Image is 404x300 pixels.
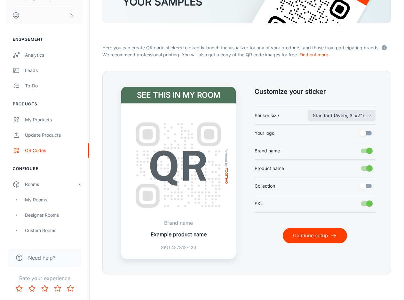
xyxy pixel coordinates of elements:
a: Find out more. [299,52,329,57]
span: SKU [255,200,264,207]
div: Analytics [25,52,83,59]
p: Rate your experience [5,274,84,282]
p: Example product name [151,231,207,238]
p: Brand name [151,219,207,227]
div: Rooms [25,181,78,188]
span: Powered by [224,149,230,167]
p: We recommend professional printing. You will also get a copy of the QR code images for free. [102,51,391,58]
span: Product name [255,165,284,172]
h5: Customize your sticker [255,87,376,96]
p: Here you can create QR code stickers to directly launch the visualizer for any of your products, ... [102,43,391,51]
div: Leads [25,67,83,74]
div: My Rooms [25,196,83,203]
span: Your logo [255,130,274,137]
div: Update Products [25,132,83,139]
button: Rate 4 star [51,282,64,295]
span: Need help? [28,254,55,262]
span: Brand name [255,147,280,154]
button: Rate 1 star [13,282,26,295]
button: Rate 5 star [64,282,77,295]
button: Rate 2 star [26,282,38,295]
div: Designer Rooms [25,212,83,219]
button: Sticker size [308,110,376,121]
div: To-do [25,82,83,89]
div: Custom Rooms [25,227,83,234]
button: Rate 3 star [38,282,51,295]
h4: See this in my room [121,87,236,103]
span: Collection [255,182,275,190]
div: QR Codes [25,147,83,154]
img: roomvo [226,168,228,184]
p: SKU 457812-123 [151,244,207,251]
span: Sticker size [255,112,279,119]
img: QR Code Example [129,116,228,215]
div: My Products [25,116,83,123]
button: Continue setup [283,228,347,243]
